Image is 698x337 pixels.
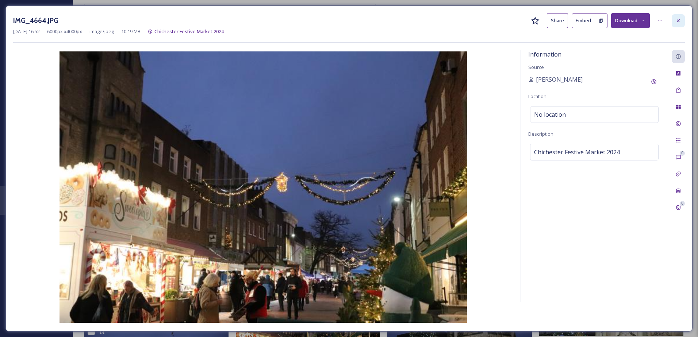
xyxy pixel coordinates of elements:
span: Source [528,64,544,70]
span: [PERSON_NAME] [536,75,583,84]
span: No location [534,110,566,119]
span: Location [528,93,546,100]
span: Information [528,50,561,58]
span: Chichester Festive Market 2024 [534,148,620,156]
span: Chichester Festive Market 2024 [154,28,224,35]
button: Embed [572,13,595,28]
span: [DATE] 16:52 [13,28,40,35]
span: image/jpeg [89,28,114,35]
span: 10.19 MB [121,28,141,35]
img: 9a86410c-4e04-4915-a1a8-495bf40f410a.jpg [13,51,513,323]
span: Description [528,131,553,137]
h3: IMG_4664.JPG [13,15,58,26]
button: Download [611,13,650,28]
button: Share [547,13,568,28]
div: 0 [680,151,685,156]
div: 0 [680,201,685,206]
span: 6000 px x 4000 px [47,28,82,35]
